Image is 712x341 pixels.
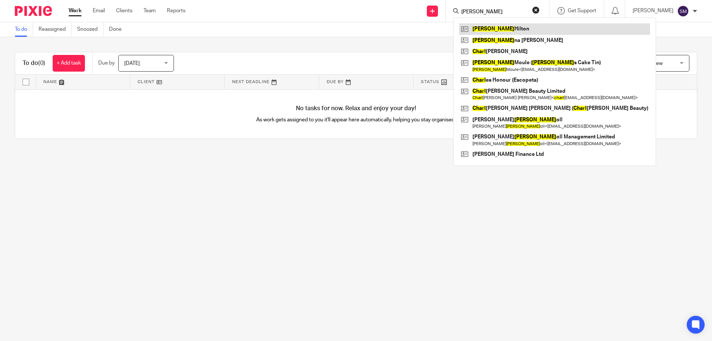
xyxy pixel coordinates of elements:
[15,6,52,16] img: Pixie
[633,7,673,14] p: [PERSON_NAME]
[69,7,82,14] a: Work
[186,116,527,124] p: As work gets assigned to you it'll appear here automatically, helping you stay organised.
[167,7,185,14] a: Reports
[124,61,140,66] span: [DATE]
[116,7,132,14] a: Clients
[53,55,85,72] a: + Add task
[144,7,156,14] a: Team
[568,8,596,13] span: Get Support
[677,5,689,17] img: svg%3E
[109,22,127,37] a: Done
[461,9,527,16] input: Search
[93,7,105,14] a: Email
[15,22,33,37] a: To do
[23,59,45,67] h1: To do
[532,6,540,14] button: Clear
[98,59,115,67] p: Due by
[39,22,72,37] a: Reassigned
[77,22,103,37] a: Snoozed
[38,60,45,66] span: (0)
[15,105,697,112] h4: No tasks for now. Relax and enjoy your day!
